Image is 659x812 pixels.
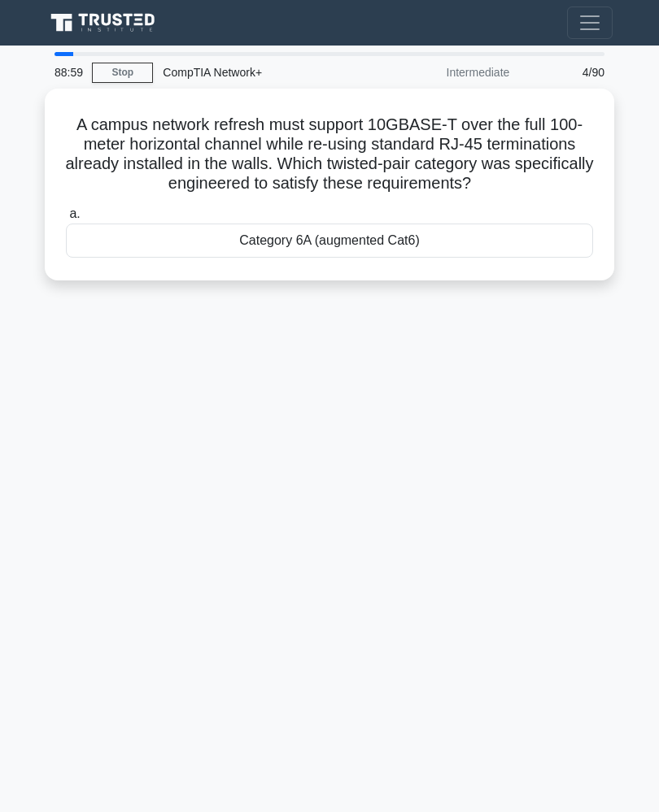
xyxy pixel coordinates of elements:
[519,56,614,89] div: 4/90
[377,56,519,89] div: Intermediate
[153,56,377,89] div: CompTIA Network+
[567,7,613,39] button: Toggle navigation
[69,206,80,220] span: a.
[64,115,595,194] h5: A campus network refresh must support 10GBASE-T over the full 100-meter horizontal channel while ...
[66,224,593,258] div: Category 6A (augmented Cat6)
[45,56,92,89] div: 88:59
[92,63,153,83] a: Stop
